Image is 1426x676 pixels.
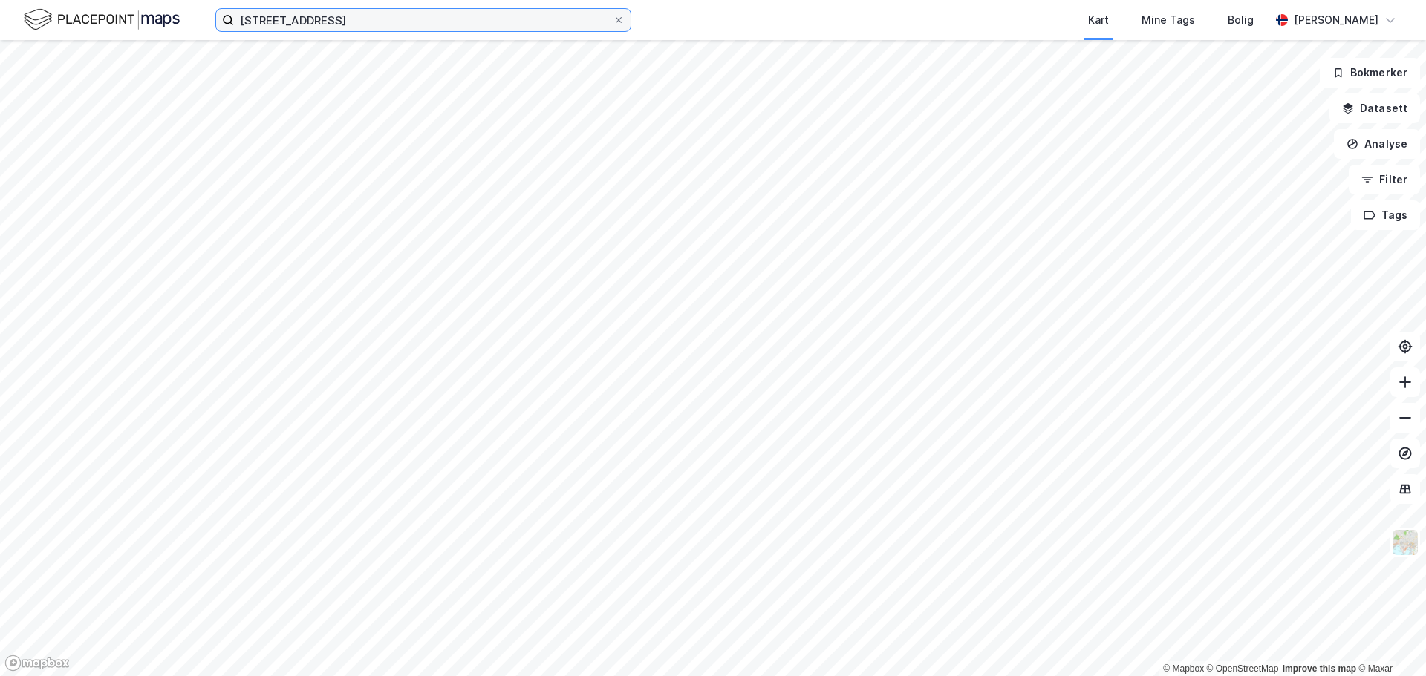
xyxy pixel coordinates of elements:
[1228,11,1254,29] div: Bolig
[1391,528,1419,557] img: Z
[1334,129,1420,159] button: Analyse
[1349,165,1420,194] button: Filter
[1294,11,1378,29] div: [PERSON_NAME]
[1352,605,1426,676] div: Kontrollprogram for chat
[1352,605,1426,676] iframe: Chat Widget
[1088,11,1109,29] div: Kart
[1283,663,1356,674] a: Improve this map
[4,654,70,672] a: Mapbox homepage
[1320,58,1420,88] button: Bokmerker
[1351,200,1420,230] button: Tags
[1329,93,1420,123] button: Datasett
[234,9,613,31] input: Søk på adresse, matrikkel, gårdeiere, leietakere eller personer
[1163,663,1204,674] a: Mapbox
[1207,663,1279,674] a: OpenStreetMap
[1142,11,1195,29] div: Mine Tags
[24,7,180,33] img: logo.f888ab2527a4732fd821a326f86c7f29.svg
